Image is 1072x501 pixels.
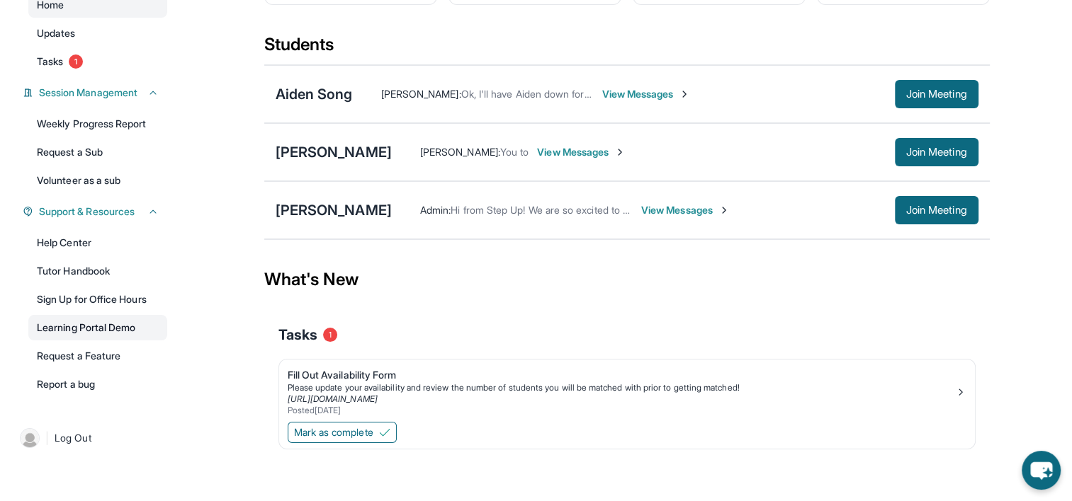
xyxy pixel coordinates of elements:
[323,328,337,342] span: 1
[641,203,730,217] span: View Messages
[288,368,955,382] div: Fill Out Availability Form
[39,205,135,219] span: Support & Resources
[461,88,746,100] span: Ok, I'll have Aiden down for [DATE] at 3:30pm. You're welcome!
[679,88,690,100] img: Chevron-Right
[37,26,76,40] span: Updates
[37,54,63,69] span: Tasks
[28,111,167,137] a: Weekly Progress Report
[288,393,378,404] a: [URL][DOMAIN_NAME]
[906,206,967,214] span: Join Meeting
[28,49,167,74] a: Tasks1
[33,86,159,100] button: Session Management
[288,422,397,443] button: Mark as complete
[379,427,390,438] img: Mark as complete
[614,146,626,158] img: Chevron-Right
[1022,451,1061,490] button: chat-button
[537,145,626,159] span: View Messages
[276,200,392,220] div: [PERSON_NAME]
[276,142,392,162] div: [PERSON_NAME]
[602,87,691,101] span: View Messages
[276,84,353,104] div: Aiden Song
[420,146,500,158] span: [PERSON_NAME] :
[28,21,167,46] a: Updates
[294,425,373,439] span: Mark as complete
[279,359,975,419] a: Fill Out Availability FormPlease update your availability and review the number of students you w...
[906,90,967,98] span: Join Meeting
[33,205,159,219] button: Support & Resources
[45,430,49,447] span: |
[39,86,137,100] span: Session Management
[895,80,978,108] button: Join Meeting
[28,315,167,340] a: Learning Portal Demo
[381,88,461,100] span: [PERSON_NAME] :
[500,146,529,158] span: You to
[278,325,317,345] span: Tasks
[55,431,91,445] span: Log Out
[718,205,730,216] img: Chevron-Right
[264,33,990,64] div: Students
[28,372,167,397] a: Report a bug
[28,168,167,193] a: Volunteer as a sub
[28,343,167,369] a: Request a Feature
[69,54,83,69] span: 1
[895,196,978,224] button: Join Meeting
[288,405,955,416] div: Posted [DATE]
[28,230,167,255] a: Help Center
[288,382,955,393] div: Please update your availability and review the number of students you will be matched with prior ...
[895,138,978,166] button: Join Meeting
[28,258,167,284] a: Tutor Handbook
[28,139,167,165] a: Request a Sub
[28,287,167,312] a: Sign Up for Office Hours
[264,248,990,311] div: What's New
[20,428,40,448] img: user-img
[906,148,967,156] span: Join Meeting
[420,204,451,216] span: Admin :
[14,422,167,454] a: |Log Out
